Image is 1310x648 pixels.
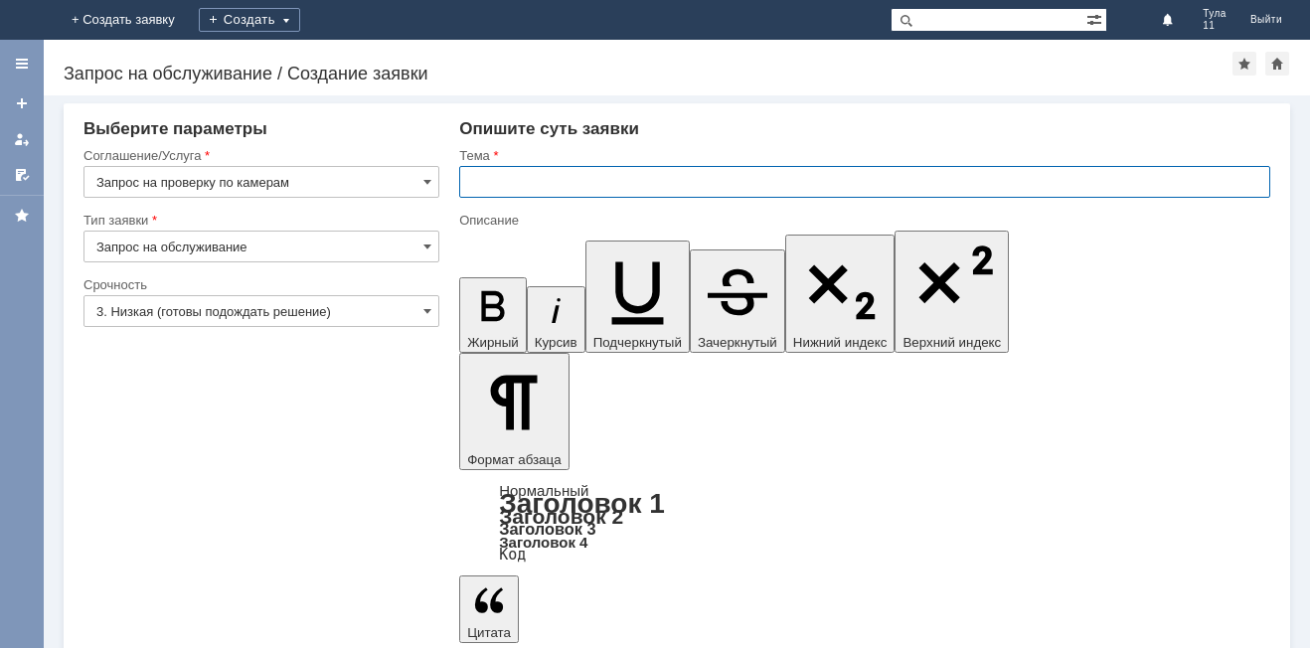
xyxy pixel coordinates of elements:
button: Зачеркнутый [690,249,785,353]
div: Срочность [83,278,435,291]
span: Курсив [535,335,577,350]
a: Мои согласования [6,159,38,191]
button: Формат абзаца [459,353,569,470]
a: Мои заявки [6,123,38,155]
div: Запрос на обслуживание / Создание заявки [64,64,1232,83]
span: Тула [1203,8,1227,20]
div: Создать [199,8,300,32]
span: Расширенный поиск [1086,9,1106,28]
span: Зачеркнутый [698,335,777,350]
a: Заголовок 4 [499,534,587,551]
a: Создать заявку [6,87,38,119]
a: Заголовок 1 [499,488,665,519]
a: Нормальный [499,482,588,499]
a: Заголовок 3 [499,520,595,538]
button: Курсив [527,286,585,353]
button: Жирный [459,277,527,353]
button: Цитата [459,575,519,643]
span: 11 [1203,20,1227,32]
div: Соглашение/Услуга [83,149,435,162]
span: Цитата [467,625,511,640]
span: Верхний индекс [902,335,1001,350]
span: Выберите параметры [83,119,267,138]
div: Сделать домашней страницей [1265,52,1289,76]
div: Формат абзаца [459,484,1270,562]
span: Жирный [467,335,519,350]
div: Описание [459,214,1266,227]
a: Код [499,546,526,564]
div: Тема [459,149,1266,162]
span: Формат абзаца [467,452,561,467]
button: Подчеркнутый [585,241,690,353]
span: Подчеркнутый [593,335,682,350]
div: Тип заявки [83,214,435,227]
button: Верхний индекс [895,231,1009,353]
button: Нижний индекс [785,235,896,353]
div: Добавить в избранное [1232,52,1256,76]
a: Заголовок 2 [499,505,623,528]
span: Нижний индекс [793,335,888,350]
span: Опишите суть заявки [459,119,639,138]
